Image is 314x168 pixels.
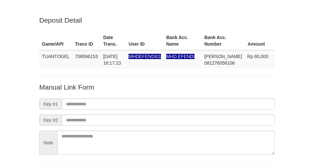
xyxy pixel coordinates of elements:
[39,31,72,50] th: Game/API
[39,98,62,110] span: Key #1
[204,54,242,59] span: [PERSON_NAME]
[72,31,100,50] th: Trans ID
[202,31,245,50] th: Bank Acc. Number
[247,54,269,59] span: Rp 80,000
[164,31,201,50] th: Bank Acc. Name
[129,54,161,59] span: Nama rekening ada tanda titik/strip, harap diedit
[39,15,275,25] p: Deposit Detail
[204,60,235,66] span: Copy 081276056106 to clipboard
[245,31,275,50] th: Amount
[103,54,121,66] span: [DATE] 16:17:23
[39,131,57,155] span: Note
[39,82,275,92] p: Manual Link Form
[72,50,100,69] td: 708596153
[39,50,72,69] td: TUANTOGEL
[126,31,164,50] th: User ID
[166,54,195,59] span: Nama rekening ada tanda titik/strip, harap diedit
[39,115,62,126] span: Key #2
[100,31,126,50] th: Date Trans.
